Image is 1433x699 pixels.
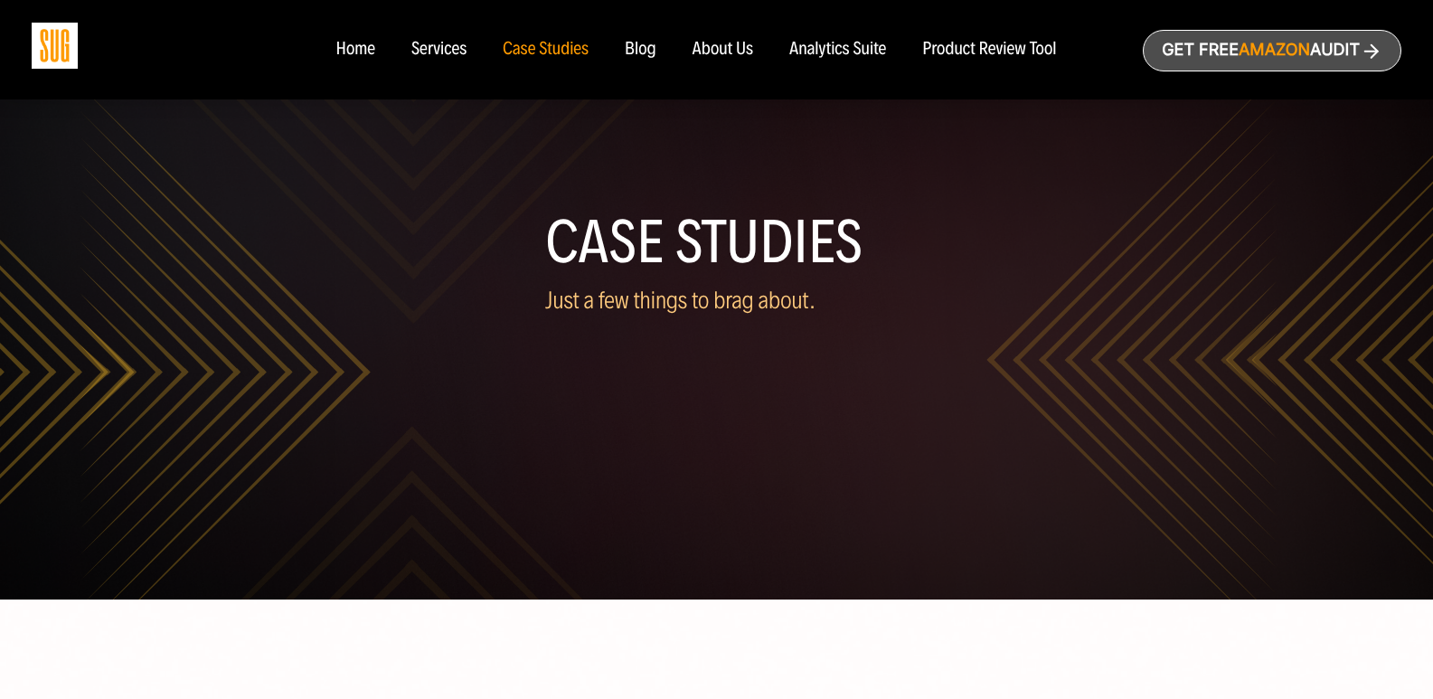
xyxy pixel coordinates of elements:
[1239,41,1310,60] span: Amazon
[335,40,374,60] a: Home
[1143,30,1401,71] a: Get freeAmazonAudit
[411,40,467,60] a: Services
[545,215,888,269] h1: Case Studies
[789,40,886,60] a: Analytics Suite
[503,40,589,60] a: Case Studies
[545,286,815,315] span: Just a few things to brag about.
[32,23,78,69] img: Sug
[625,40,656,60] a: Blog
[693,40,754,60] a: About Us
[922,40,1056,60] a: Product Review Tool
